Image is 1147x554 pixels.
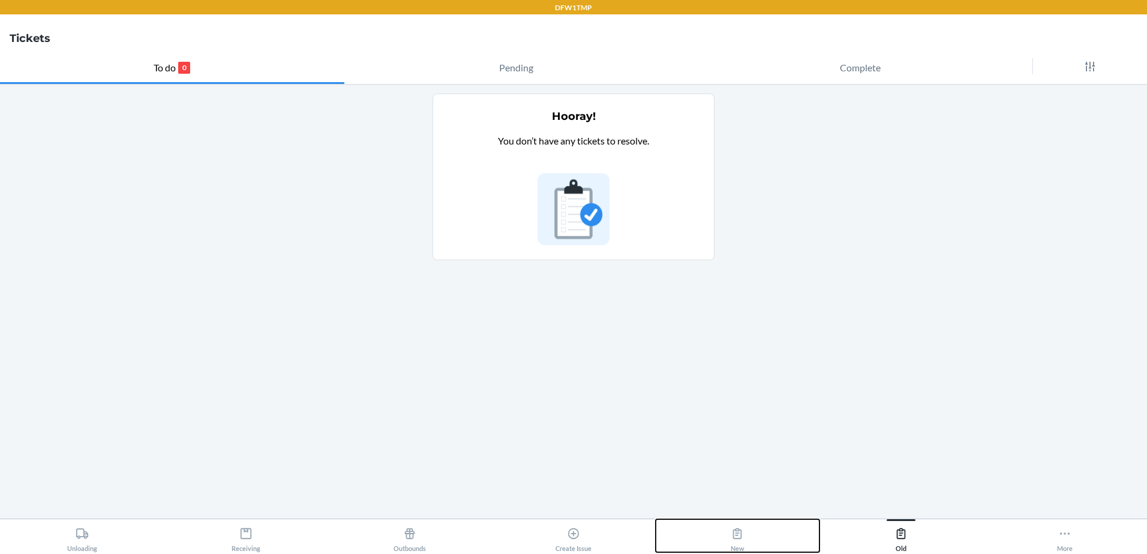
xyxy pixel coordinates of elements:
p: DFW1TMP [555,2,592,13]
p: 0 [178,62,190,74]
h3: Hooray! [552,109,596,124]
button: Complete [688,53,1032,84]
div: Unloading [67,522,97,552]
div: Receiving [232,522,260,552]
button: Old [819,519,983,552]
h4: Tickets [10,31,50,46]
button: Pending [344,53,689,84]
div: Outbounds [394,522,426,552]
button: More [983,519,1147,552]
div: New [731,522,744,552]
button: Create Issue [491,519,655,552]
p: You don’t have any tickets to resolve. [498,134,649,164]
p: Pending [499,61,533,75]
img: SP3nY3eSWwAAAABJRU5ErkJggg== [538,173,609,245]
button: Outbounds [328,519,491,552]
button: Receiving [164,519,328,552]
div: More [1057,522,1073,552]
button: New [656,519,819,552]
p: Complete [840,61,881,75]
p: To do [154,61,176,75]
div: Old [894,522,908,552]
div: Create Issue [556,522,591,552]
